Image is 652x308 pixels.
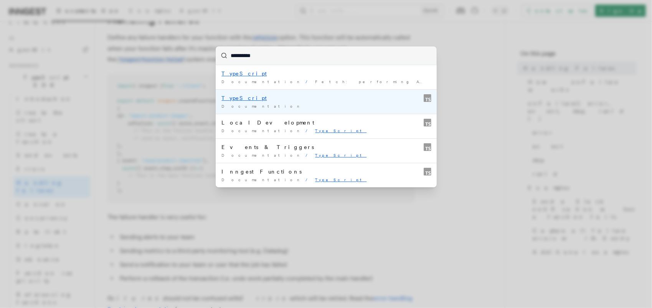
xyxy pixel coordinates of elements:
span: Documentation [222,153,303,157]
span: / [306,79,312,84]
mark: TypeScript [315,153,367,157]
span: Documentation [222,177,303,182]
mark: TypeScript [222,70,267,77]
mark: TypeScript [315,128,367,133]
mark: TypeScript [222,95,267,101]
span: Documentation [222,104,303,108]
mark: TypeScript [315,177,367,182]
span: / [306,153,312,157]
div: Events & Triggers [222,143,431,151]
span: / [306,128,312,133]
div: Inngest Functions [222,168,431,175]
div: Local Development [222,119,431,126]
span: Documentation [222,128,303,133]
span: Documentation [222,79,303,84]
span: / [306,177,312,182]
